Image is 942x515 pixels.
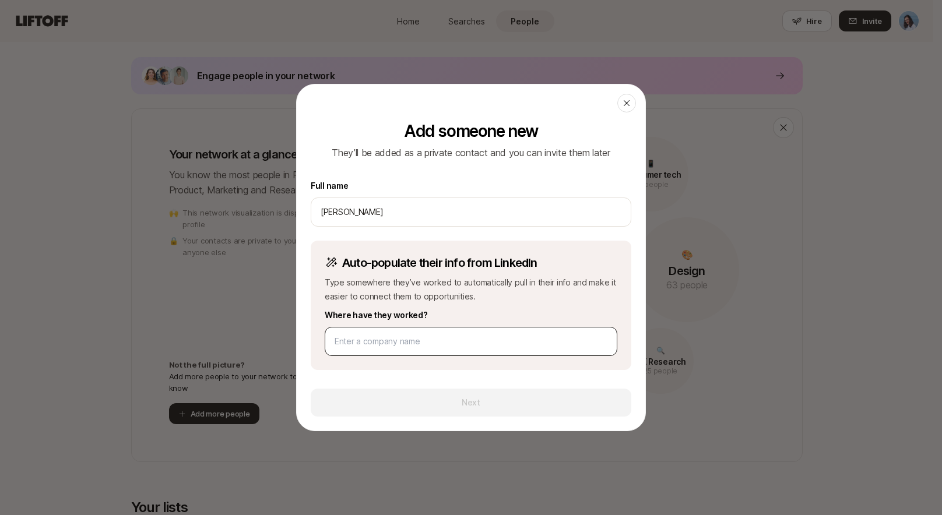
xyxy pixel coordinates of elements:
p: Type somewhere they’ve worked to automatically pull in their info and make it easier to connect t... [325,276,617,304]
p: They’ll be added as a private contact and you can invite them later [332,145,610,160]
input: Enter a company name [335,334,607,348]
p: Auto-populate their info from LinkedIn [342,255,537,271]
input: e.g. Reed Hastings [321,205,621,219]
label: Full name [311,179,631,193]
label: Where have they worked? [325,308,617,322]
p: Add someone new [404,122,538,140]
